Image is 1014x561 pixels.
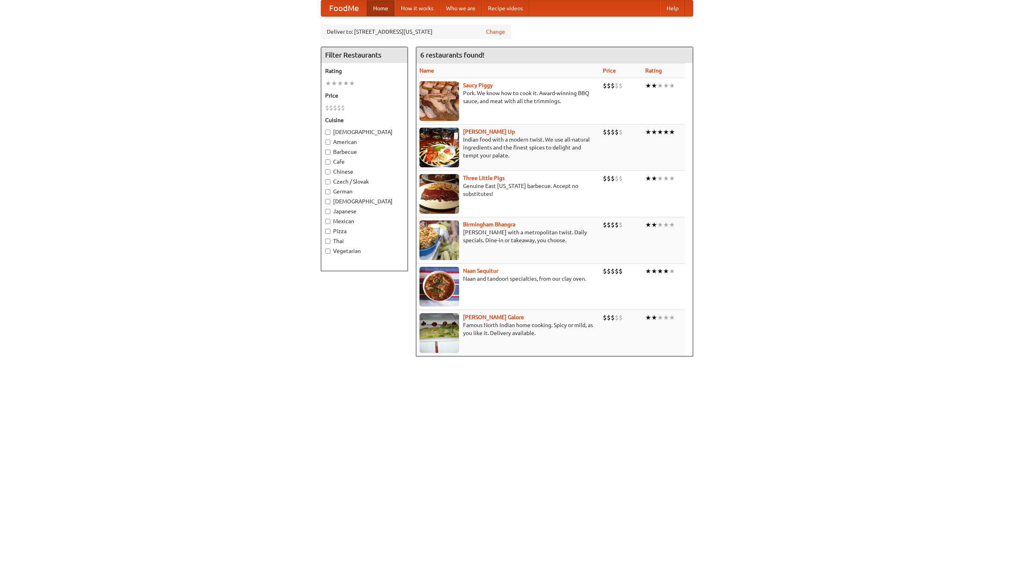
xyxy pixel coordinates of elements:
[607,313,611,322] li: $
[669,81,675,90] li: ★
[325,179,330,184] input: Czech / Slovak
[395,0,440,16] a: How it works
[325,130,330,135] input: [DEMOGRAPHIC_DATA]
[607,128,611,136] li: $
[651,313,657,322] li: ★
[367,0,395,16] a: Home
[615,220,619,229] li: $
[325,249,330,254] input: Vegetarian
[419,174,459,214] img: littlepigs.jpg
[325,207,404,215] label: Japanese
[607,174,611,183] li: $
[669,220,675,229] li: ★
[619,174,623,183] li: $
[325,128,404,136] label: [DEMOGRAPHIC_DATA]
[657,313,663,322] li: ★
[619,267,623,276] li: $
[420,51,484,59] ng-pluralize: 6 restaurants found!
[419,220,459,260] img: bhangra.jpg
[615,174,619,183] li: $
[615,313,619,322] li: $
[325,188,404,195] label: German
[419,136,597,159] p: Indian food with a modern twist. We use all-natural ingredients and the finest spices to delight ...
[325,178,404,186] label: Czech / Slovak
[611,174,615,183] li: $
[657,174,663,183] li: ★
[419,182,597,198] p: Genuine East [US_STATE] barbecue. Accept no substitutes!
[419,89,597,105] p: Pork. We know how to cook it. Award-winning BBQ sauce, and meat with all the trimmings.
[603,220,607,229] li: $
[607,267,611,276] li: $
[325,149,330,155] input: Barbecue
[619,81,623,90] li: $
[343,79,349,88] li: ★
[645,81,651,90] li: ★
[329,103,333,112] li: $
[663,81,669,90] li: ★
[325,116,404,124] h5: Cuisine
[337,79,343,88] li: ★
[603,81,607,90] li: $
[645,67,662,74] a: Rating
[603,267,607,276] li: $
[463,128,515,135] a: [PERSON_NAME] Up
[611,313,615,322] li: $
[463,82,493,88] b: Saucy Piggy
[669,313,675,322] li: ★
[349,79,355,88] li: ★
[669,128,675,136] li: ★
[651,128,657,136] li: ★
[611,220,615,229] li: $
[321,25,511,39] div: Deliver to: [STREET_ADDRESS][US_STATE]
[645,128,651,136] li: ★
[440,0,482,16] a: Who we are
[331,79,337,88] li: ★
[325,158,404,166] label: Cafe
[657,267,663,276] li: ★
[325,140,330,145] input: American
[663,174,669,183] li: ★
[611,81,615,90] li: $
[325,229,330,234] input: Pizza
[651,81,657,90] li: ★
[463,221,515,228] a: Birmingham Bhangra
[645,220,651,229] li: ★
[325,168,404,176] label: Chinese
[603,128,607,136] li: $
[419,321,597,337] p: Famous North Indian home cooking. Spicy or mild, as you like it. Delivery available.
[660,0,685,16] a: Help
[619,128,623,136] li: $
[325,103,329,112] li: $
[657,81,663,90] li: ★
[325,148,404,156] label: Barbecue
[419,67,434,74] a: Name
[663,313,669,322] li: ★
[663,128,669,136] li: ★
[419,267,459,306] img: naansequitur.jpg
[321,0,367,16] a: FoodMe
[607,81,611,90] li: $
[463,175,505,181] a: Three Little Pigs
[325,67,404,75] h5: Rating
[463,268,498,274] a: Naan Sequitur
[463,314,524,320] a: [PERSON_NAME] Galore
[325,227,404,235] label: Pizza
[645,174,651,183] li: ★
[651,174,657,183] li: ★
[645,313,651,322] li: ★
[333,103,337,112] li: $
[669,174,675,183] li: ★
[619,220,623,229] li: $
[325,237,404,245] label: Thai
[325,217,404,225] label: Mexican
[325,209,330,214] input: Japanese
[645,267,651,276] li: ★
[325,159,330,165] input: Cafe
[663,220,669,229] li: ★
[337,103,341,112] li: $
[321,47,408,63] h4: Filter Restaurants
[615,267,619,276] li: $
